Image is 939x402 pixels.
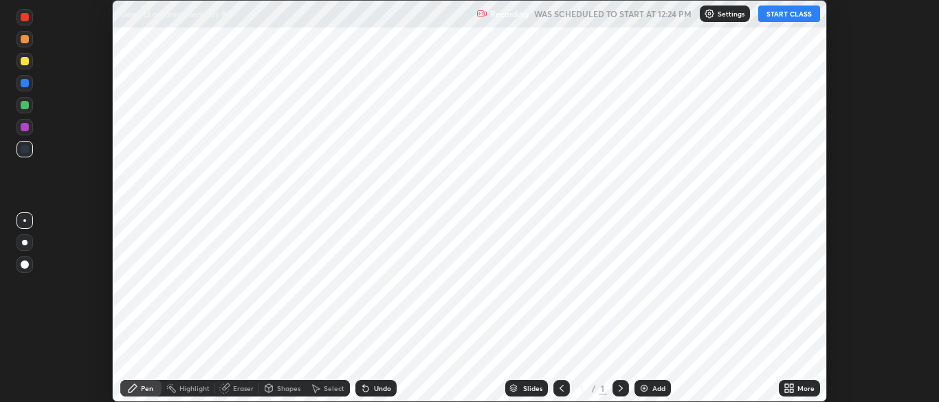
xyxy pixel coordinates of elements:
[797,385,815,392] div: More
[718,10,744,17] p: Settings
[120,8,226,19] p: General organic chemistry 8
[277,385,300,392] div: Shapes
[704,8,715,19] img: class-settings-icons
[758,5,820,22] button: START CLASS
[599,382,607,394] div: 1
[324,385,344,392] div: Select
[523,385,542,392] div: Slides
[141,385,153,392] div: Pen
[534,8,692,20] h5: WAS SCHEDULED TO START AT 12:24 PM
[374,385,391,392] div: Undo
[652,385,665,392] div: Add
[179,385,210,392] div: Highlight
[490,9,529,19] p: Recording
[233,385,254,392] div: Eraser
[639,383,650,394] img: add-slide-button
[592,384,596,392] div: /
[575,384,589,392] div: 1
[476,8,487,19] img: recording.375f2c34.svg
